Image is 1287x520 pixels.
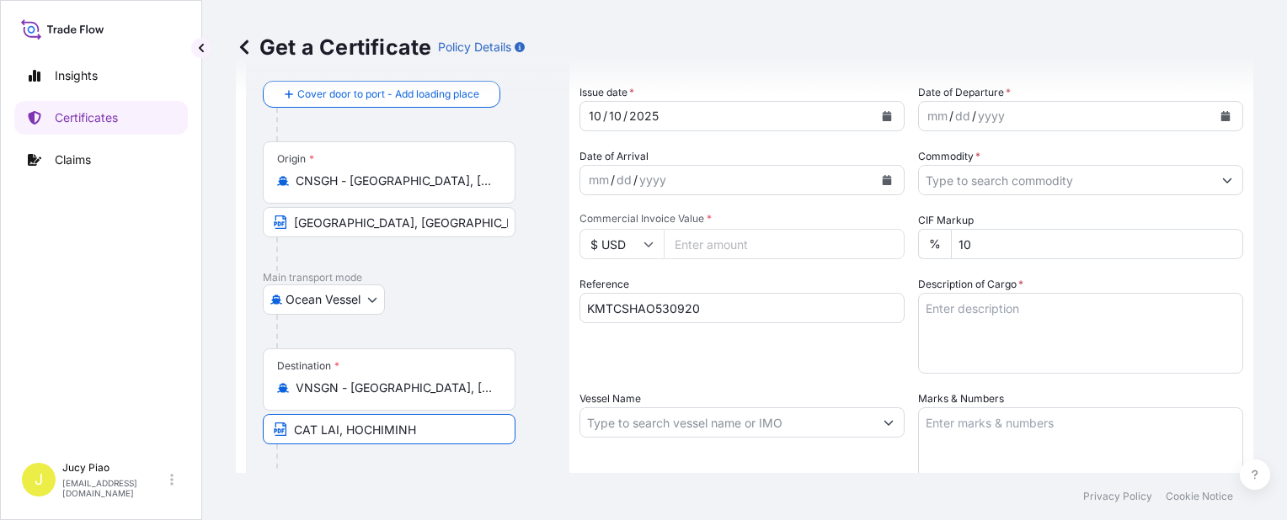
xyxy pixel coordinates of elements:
[296,379,494,396] input: Destination
[62,461,167,475] p: Jucy Piao
[638,170,668,190] div: year,
[873,103,900,130] button: Calendar
[926,106,949,126] div: month,
[297,86,479,103] span: Cover door to port - Add loading place
[277,152,314,166] div: Origin
[918,229,951,259] div: %
[14,101,188,135] a: Certificates
[286,291,360,308] span: Ocean Vessel
[263,414,515,444] input: Text to appear on certificate
[14,143,188,177] a: Claims
[1083,490,1152,503] a: Privacy Policy
[1212,165,1242,195] button: Show suggestions
[633,170,638,190] div: /
[919,165,1212,195] input: Type to search commodity
[263,284,385,315] button: Select transport
[35,471,43,488] span: J
[873,167,900,194] button: Calendar
[277,359,339,373] div: Destination
[949,106,953,126] div: /
[623,106,627,126] div: /
[615,170,633,190] div: day,
[55,151,91,168] p: Claims
[62,478,167,498] p: [EMAIL_ADDRESS][DOMAIN_NAME]
[918,148,980,165] label: Commodity
[951,229,1243,259] input: Enter percentage between 0 and 24%
[1166,490,1233,503] a: Cookie Notice
[580,407,873,438] input: Type to search vessel name or IMO
[664,229,905,259] input: Enter amount
[1212,103,1239,130] button: Calendar
[296,172,494,189] input: Origin
[976,106,1007,126] div: year,
[953,106,972,126] div: day,
[579,276,629,293] label: Reference
[918,276,1023,293] label: Description of Cargo
[14,59,188,93] a: Insights
[263,207,515,237] input: Text to appear on certificate
[603,106,607,126] div: /
[55,67,98,84] p: Insights
[607,106,623,126] div: day,
[918,212,974,229] label: CIF Markup
[579,293,905,323] input: Enter booking reference
[579,390,641,407] label: Vessel Name
[236,34,431,61] p: Get a Certificate
[873,407,904,438] button: Show suggestions
[587,106,603,126] div: month,
[918,390,1004,407] label: Marks & Numbers
[627,106,660,126] div: year,
[972,106,976,126] div: /
[438,39,511,56] p: Policy Details
[263,81,500,108] button: Cover door to port - Add loading place
[263,271,553,284] p: Main transport mode
[587,170,611,190] div: month,
[55,109,118,126] p: Certificates
[579,148,649,165] span: Date of Arrival
[579,212,905,226] span: Commercial Invoice Value
[611,170,615,190] div: /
